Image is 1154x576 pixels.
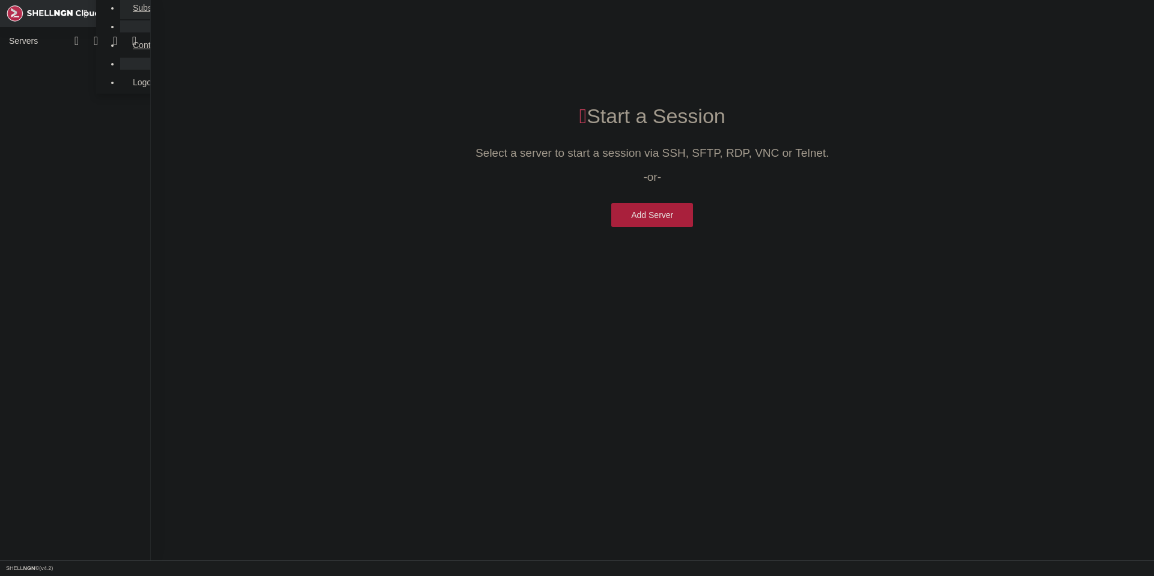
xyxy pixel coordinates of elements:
[579,105,587,127] span: 
[631,209,673,221] div: Add Server
[9,35,60,47] span: Servers
[6,566,53,571] span: SHELL ©
[7,5,100,22] img: Shellngn
[76,4,96,24] span: Collapse Menu
[39,565,53,571] span: 4.2.0
[23,565,35,571] b: NGN
[587,105,725,127] span: Start a Session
